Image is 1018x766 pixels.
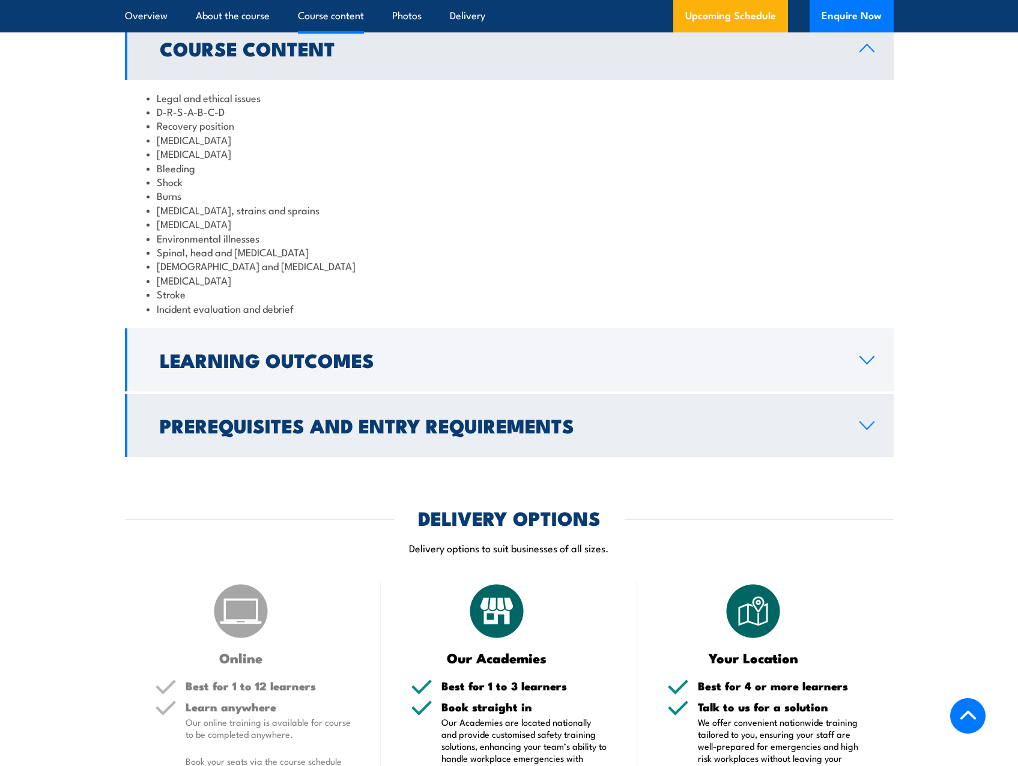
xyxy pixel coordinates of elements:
[155,651,327,665] h3: Online
[418,509,601,526] h2: DELIVERY OPTIONS
[147,118,872,132] li: Recovery position
[147,273,872,287] li: [MEDICAL_DATA]
[147,245,872,259] li: Spinal, head and [MEDICAL_DATA]
[667,651,840,665] h3: Your Location
[698,680,864,692] h5: Best for 4 or more learners
[147,287,872,301] li: Stroke
[147,146,872,160] li: [MEDICAL_DATA]
[147,231,872,245] li: Environmental illnesses
[411,651,583,665] h3: Our Academies
[441,701,607,713] h5: Book straight in
[147,104,872,118] li: D-R-S-A-B-C-D
[160,40,840,56] h2: Course Content
[147,217,872,231] li: [MEDICAL_DATA]
[160,351,840,368] h2: Learning Outcomes
[125,328,894,391] a: Learning Outcomes
[186,680,351,692] h5: Best for 1 to 12 learners
[147,91,872,104] li: Legal and ethical issues
[147,259,872,273] li: [DEMOGRAPHIC_DATA] and [MEDICAL_DATA]
[160,417,840,433] h2: Prerequisites and Entry Requirements
[147,175,872,188] li: Shock
[147,188,872,202] li: Burns
[186,716,351,740] p: Our online training is available for course to be completed anywhere.
[125,541,894,555] p: Delivery options to suit businesses of all sizes.
[147,161,872,175] li: Bleeding
[147,301,872,315] li: Incident evaluation and debrief
[698,701,864,713] h5: Talk to us for a solution
[441,680,607,692] h5: Best for 1 to 3 learners
[125,17,894,80] a: Course Content
[147,133,872,146] li: [MEDICAL_DATA]
[147,203,872,217] li: [MEDICAL_DATA], strains and sprains
[186,701,351,713] h5: Learn anywhere
[125,394,894,457] a: Prerequisites and Entry Requirements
